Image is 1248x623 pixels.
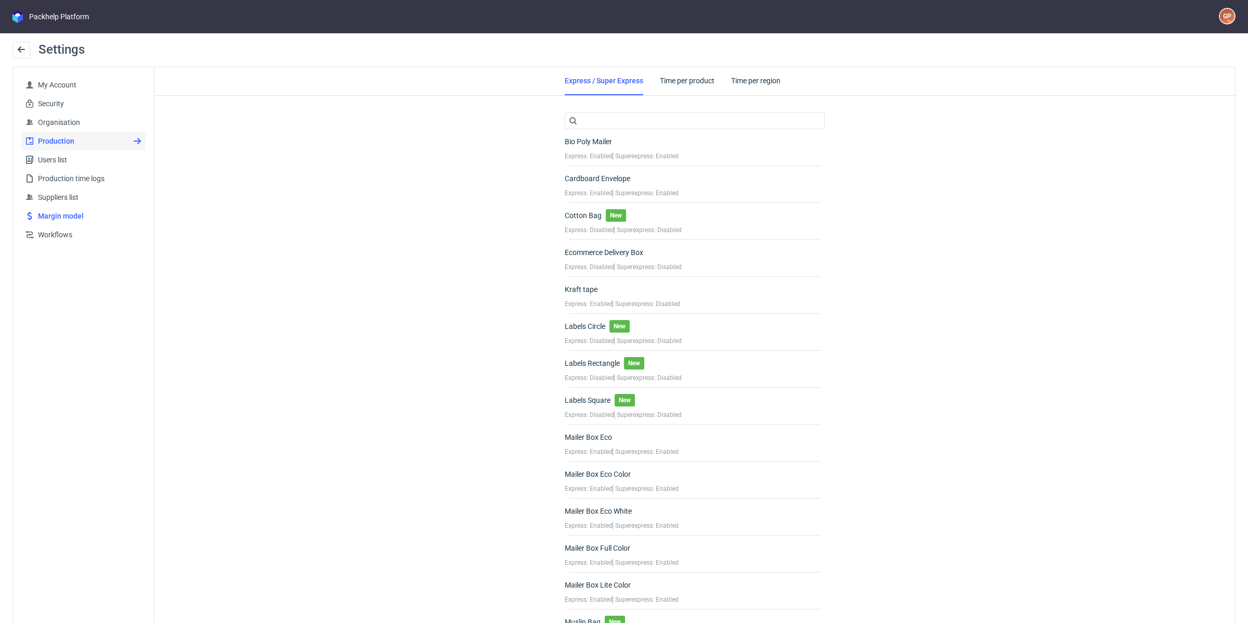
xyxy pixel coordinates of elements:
span: Production time logs [34,173,141,184]
span: Express: Disabled [565,374,615,382]
figcaption: GP [1220,9,1234,23]
span: Settings [38,42,85,57]
span: Superexpress: Enabled [615,522,679,529]
a: Express / Super Express [565,67,643,95]
span: Express: Enabled [565,522,613,529]
span: Superexpress: Enabled [615,596,679,603]
span: Express: Enabled [565,448,613,455]
a: Suppliers list [21,188,146,207]
div: Ecommerce Delivery Box [565,247,643,258]
a: Security [21,94,146,113]
div: Kraft tape [565,284,597,295]
span: Superexpress: Disabled [617,411,682,418]
span: Workflows [34,230,141,240]
div: Labels Circle [565,321,605,332]
div: Labels Square [565,395,610,405]
a: Time per region [731,67,781,94]
span: Superexpress: Enabled [615,485,679,492]
span: New [615,394,635,406]
span: Production [34,136,141,146]
a: Packhelp Platform [12,11,89,23]
span: New [609,320,630,333]
div: Cotton Bag [565,210,602,221]
a: Users list [21,150,146,169]
span: Superexpress: Disabled [617,226,682,234]
div: Mailer Box Eco [565,432,612,442]
span: Superexpress: Disabled [617,337,682,345]
span: Superexpress: Enabled [615,448,679,455]
span: Superexpress: Enabled [615,559,679,566]
div: Packhelp Platform [29,11,89,22]
span: Superexpress: Disabled [615,300,680,308]
div: Labels Rectangle [565,358,620,368]
div: Mailer Box Full Color [565,543,630,553]
span: Users list [34,155,141,165]
span: New [606,209,626,222]
a: Margin model [21,207,146,225]
span: Suppliers list [34,192,141,202]
span: Security [34,98,141,109]
div: Cardboard Envelope [565,173,630,184]
span: Express: Disabled [565,337,615,345]
div: Mailer Box Lite Color [565,580,631,590]
span: New [624,357,644,370]
span: Superexpress: Enabled [615,189,679,197]
span: Express: Disabled [565,226,615,234]
span: Express: Disabled [565,263,615,271]
span: Express: Enabled [565,152,613,160]
a: Production [21,132,146,150]
div: Mailer Box Eco Color [565,469,631,479]
a: Workflows [21,225,146,244]
span: Express: Enabled [565,559,613,566]
a: Time per product [660,67,714,94]
span: Express: Enabled [565,596,613,603]
span: Express: Disabled [565,411,615,418]
span: Express: Enabled [565,189,613,197]
a: Production time logs [21,169,146,188]
span: Superexpress: Disabled [617,263,682,271]
a: My Account [21,75,146,94]
span: Superexpress: Enabled [615,152,679,160]
div: Bio Poly Mailer [565,136,612,147]
span: Margin model [34,211,141,221]
a: Organisation [21,113,146,132]
span: Superexpress: Disabled [617,374,682,382]
span: My Account [34,80,141,90]
div: Mailer Box Eco White [565,506,632,516]
span: Express: Enabled [565,300,613,308]
span: Express: Enabled [565,485,613,492]
span: Organisation [34,117,141,128]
